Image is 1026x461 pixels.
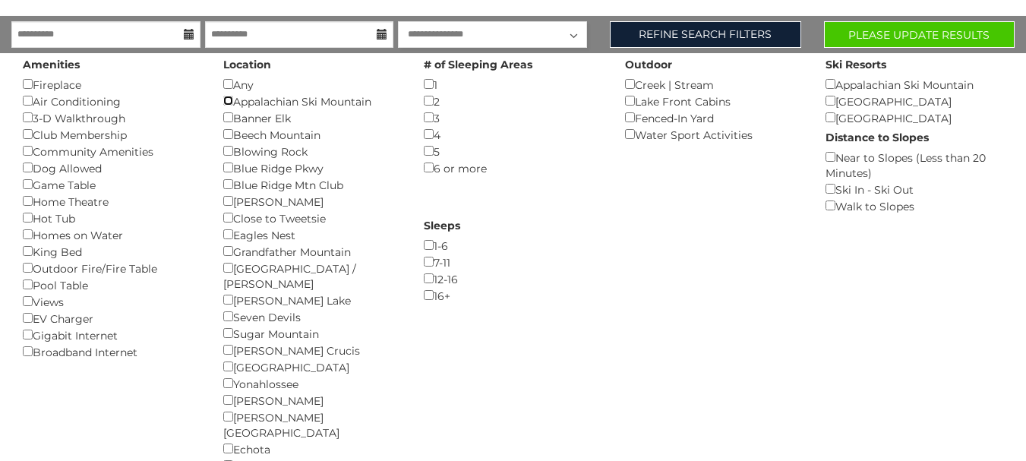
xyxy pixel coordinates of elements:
[223,243,401,260] div: Grandfather Mountain
[610,21,800,48] a: Refine Search Filters
[23,57,80,72] label: Amenities
[826,57,886,72] label: Ski Resorts
[23,93,200,109] div: Air Conditioning
[826,130,929,145] label: Distance to Slopes
[23,343,200,360] div: Broadband Internet
[424,287,601,304] div: 16+
[223,176,401,193] div: Blue Ridge Mtn Club
[424,254,601,270] div: 7-11
[223,325,401,342] div: Sugar Mountain
[223,358,401,375] div: [GEOGRAPHIC_DATA]
[23,76,200,93] div: Fireplace
[23,260,200,276] div: Outdoor Fire/Fire Table
[223,308,401,325] div: Seven Devils
[826,76,1003,93] div: Appalachian Ski Mountain
[223,292,401,308] div: [PERSON_NAME] Lake
[223,109,401,126] div: Banner Elk
[223,126,401,143] div: Beech Mountain
[826,109,1003,126] div: [GEOGRAPHIC_DATA]
[223,159,401,176] div: Blue Ridge Pkwy
[23,276,200,293] div: Pool Table
[23,193,200,210] div: Home Theatre
[23,293,200,310] div: Views
[23,143,200,159] div: Community Amenities
[424,237,601,254] div: 1-6
[223,93,401,109] div: Appalachian Ski Mountain
[826,181,1003,197] div: Ski In - Ski Out
[826,149,1003,181] div: Near to Slopes (Less than 20 Minutes)
[625,93,803,109] div: Lake Front Cabins
[223,76,401,93] div: Any
[424,93,601,109] div: 2
[23,176,200,193] div: Game Table
[424,270,601,287] div: 12-16
[23,210,200,226] div: Hot Tub
[23,327,200,343] div: Gigabit Internet
[625,126,803,143] div: Water Sport Activities
[223,392,401,409] div: [PERSON_NAME]
[223,226,401,243] div: Eagles Nest
[424,76,601,93] div: 1
[424,126,601,143] div: 4
[223,57,271,72] label: Location
[223,193,401,210] div: [PERSON_NAME]
[223,409,401,440] div: [PERSON_NAME][GEOGRAPHIC_DATA]
[424,109,601,126] div: 3
[824,21,1015,48] button: Please Update Results
[23,310,200,327] div: EV Charger
[223,143,401,159] div: Blowing Rock
[424,159,601,176] div: 6 or more
[625,76,803,93] div: Creek | Stream
[23,243,200,260] div: King Bed
[23,159,200,176] div: Dog Allowed
[826,197,1003,214] div: Walk to Slopes
[424,218,460,233] label: Sleeps
[424,57,532,72] label: # of Sleeping Areas
[424,143,601,159] div: 5
[223,260,401,292] div: [GEOGRAPHIC_DATA] / [PERSON_NAME]
[826,93,1003,109] div: [GEOGRAPHIC_DATA]
[23,226,200,243] div: Homes on Water
[23,126,200,143] div: Club Membership
[625,109,803,126] div: Fenced-In Yard
[223,375,401,392] div: Yonahlossee
[223,210,401,226] div: Close to Tweetsie
[223,342,401,358] div: [PERSON_NAME] Crucis
[223,440,401,457] div: Echota
[625,57,672,72] label: Outdoor
[23,109,200,126] div: 3-D Walkthrough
